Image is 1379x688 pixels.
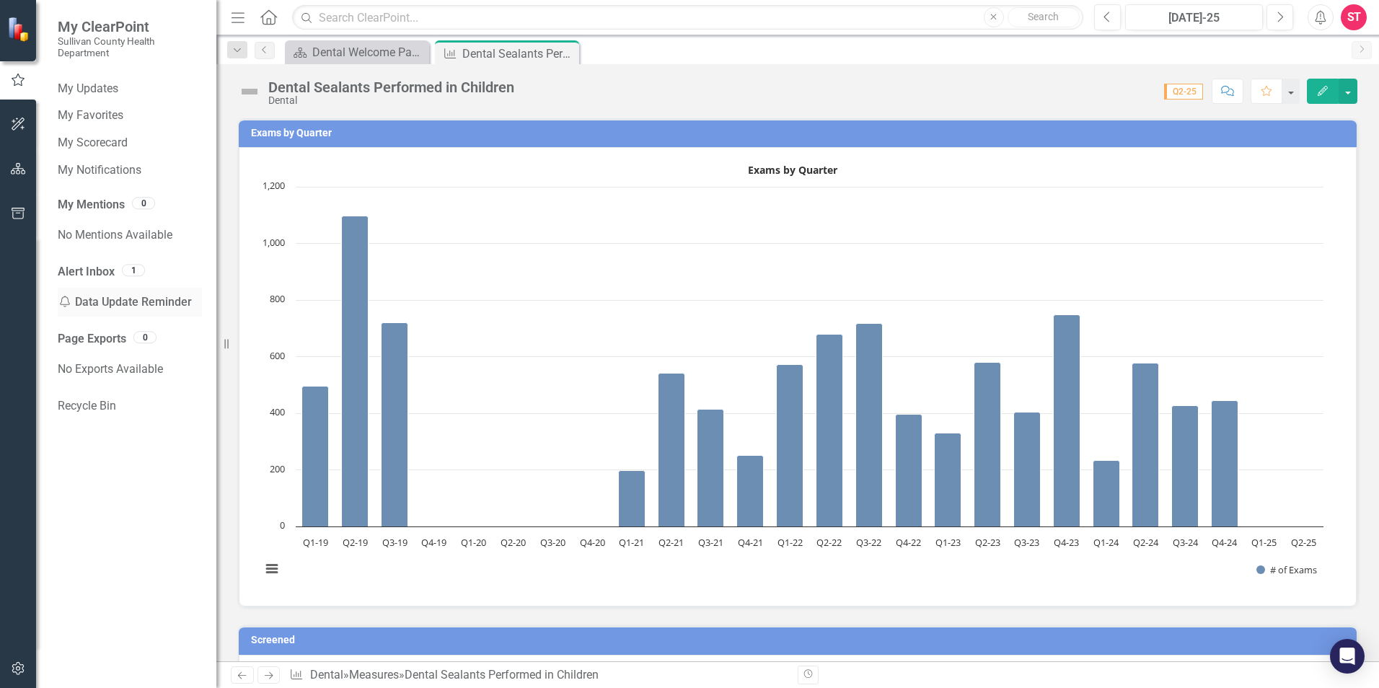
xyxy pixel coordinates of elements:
path: Q2-24, 578. # of Exams. [1132,363,1159,527]
a: Dental [310,668,343,682]
h3: Exams by Quarter [251,128,1349,138]
a: Measures [349,668,399,682]
span: Search [1028,11,1059,22]
text: 800 [270,292,285,305]
text: 1,200 [263,179,285,192]
text: Q2-24 [1133,536,1159,549]
text: 600 [270,349,285,362]
text: Q2-23 [975,536,1000,549]
text: Q2-20 [501,536,526,549]
span: Q2-25 [1164,84,1203,100]
div: Dental [268,95,514,106]
text: Q4-23 [1054,536,1079,549]
img: Not Defined [238,80,261,103]
svg: Interactive chart [254,159,1331,591]
text: Q4-19 [421,536,446,549]
path: Q4-24, 444. # of Exams. [1212,401,1238,527]
path: Q2-21, 541. # of Exams. [658,374,685,527]
path: Q1-21, 198. # of Exams. [619,471,646,527]
text: Q2-21 [658,536,684,549]
text: Q1-19 [303,536,328,549]
div: 1 [122,264,145,276]
text: Q1-23 [935,536,961,549]
div: Exams by Quarter. Highcharts interactive chart. [254,159,1341,591]
text: Q2-25 [1291,536,1316,549]
text: 0 [280,519,285,532]
small: Sullivan County Health Department [58,35,202,59]
path: Q3-23, 404. # of Exams. [1014,413,1041,527]
text: Q1-22 [777,536,803,549]
span: My ClearPoint [58,18,202,35]
path: Q1-19, 495. # of Exams. [302,387,329,527]
div: No Mentions Available [58,221,202,250]
text: Q4-20 [580,536,605,549]
text: Q1-20 [461,536,486,549]
button: ST [1341,4,1367,30]
text: Q3-22 [856,536,881,549]
path: Q1-24, 233. # of Exams. [1093,461,1120,527]
div: 0 [132,198,155,210]
button: Show # of Exams [1256,563,1318,576]
text: Q3-20 [540,536,565,549]
path: Q3-21, 414. # of Exams. [697,410,724,527]
path: Q2-19, 1,096. # of Exams. [342,216,369,527]
path: Q3-24, 427. # of Exams. [1172,406,1199,527]
path: Q4-23, 748. # of Exams. [1054,315,1080,527]
a: My Notifications [58,162,202,179]
text: Q3-24 [1173,536,1199,549]
div: » » [289,667,787,684]
text: Q4-22 [896,536,921,549]
text: Q1-21 [619,536,644,549]
div: Data Update Reminder [58,288,202,317]
path: Q2-22, 680. # of Exams. [816,335,843,527]
div: [DATE]-25 [1130,9,1258,27]
div: Dental Sealants Performed in Children [268,79,514,95]
path: Q2-23, 580. # of Exams. [974,363,1001,527]
div: Dental Sealants Performed in Children [405,668,599,682]
text: Q2-19 [343,536,368,549]
a: My Mentions [58,197,125,213]
div: Dental Sealants Performed in Children [462,45,576,63]
a: My Scorecard [58,135,202,151]
text: Q4-24 [1212,536,1238,549]
text: 200 [270,462,285,475]
path: Q4-22, 396. # of Exams. [896,415,922,527]
div: Open Intercom Messenger [1330,639,1365,674]
h3: Screened [251,635,1349,645]
text: 1,000 [263,236,285,249]
a: Page Exports [58,331,126,348]
path: Q4-21, 250. # of Exams. [737,456,764,527]
a: Alert Inbox [58,264,115,281]
path: Q1-23, 329. # of Exams. [935,433,961,527]
text: Q1-25 [1251,536,1277,549]
a: Dental Welcome Page [288,43,426,61]
text: Q1-24 [1093,536,1119,549]
path: Q3-22, 716. # of Exams. [856,324,883,527]
text: Q3-21 [698,536,723,549]
a: Recycle Bin [58,398,202,415]
text: Q3-19 [382,536,407,549]
input: Search ClearPoint... [292,5,1083,30]
path: Q3-19, 721. # of Exams. [382,323,408,527]
button: View chart menu, Exams by Quarter [262,559,282,579]
text: Q4-21 [738,536,763,549]
a: My Updates [58,81,202,97]
text: Q2-22 [816,536,842,549]
a: My Favorites [58,107,202,124]
div: Dental Welcome Page [312,43,426,61]
button: [DATE]-25 [1125,4,1263,30]
text: 400 [270,405,285,418]
text: Q3-23 [1014,536,1039,549]
button: Search [1008,7,1080,27]
div: 0 [133,331,157,343]
path: Q1-22, 573. # of Exams. [777,365,803,527]
div: No Exports Available [58,355,202,384]
img: ClearPoint Strategy [7,17,32,42]
text: Exams by Quarter [748,163,838,177]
